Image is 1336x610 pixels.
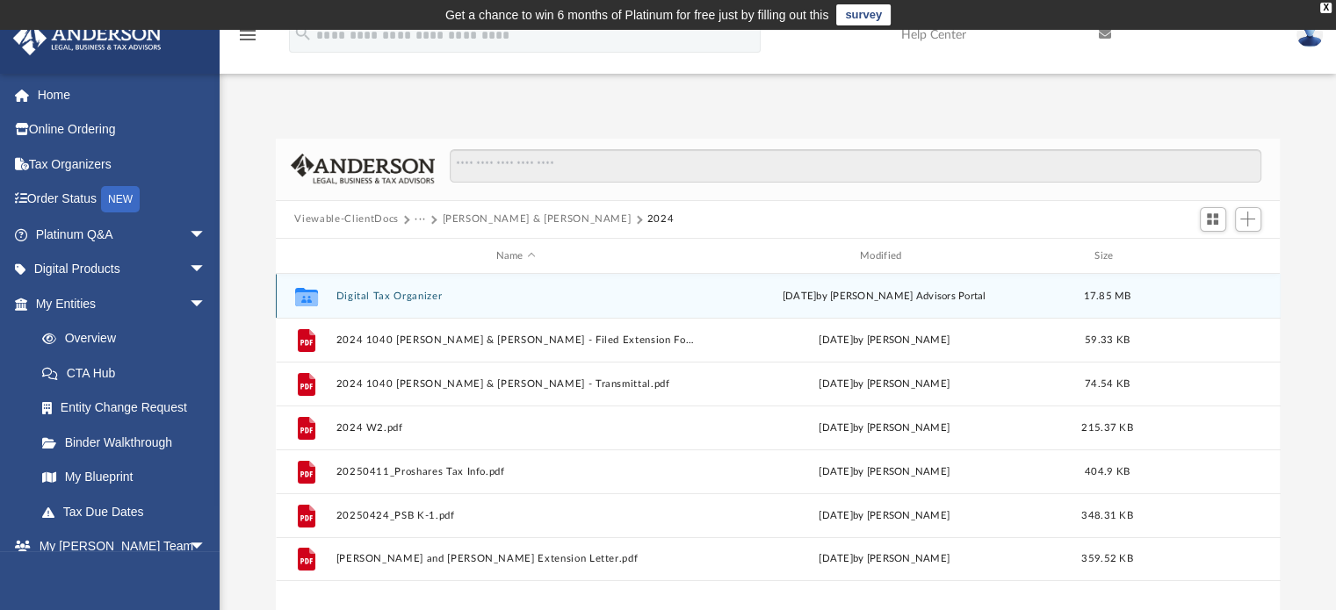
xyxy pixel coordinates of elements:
[1072,248,1142,264] div: Size
[25,391,233,426] a: Entity Change Request
[450,149,1260,183] input: Search files and folders
[12,77,233,112] a: Home
[704,508,1064,524] div: [DATE] by [PERSON_NAME]
[12,182,233,218] a: Order StatusNEW
[12,147,233,182] a: Tax Organizers
[1081,511,1132,520] span: 348.31 KB
[336,554,696,565] button: [PERSON_NAME] and [PERSON_NAME] Extension Letter.pdf
[12,529,224,564] a: My [PERSON_NAME] Teamarrow_drop_down
[704,333,1064,348] div: [DATE] by [PERSON_NAME]
[101,186,140,212] div: NEW
[294,212,398,227] button: Viewable-ClientDocs
[1320,3,1332,13] div: close
[1084,379,1129,389] span: 74.54 KB
[704,420,1064,436] div: [DATE] by [PERSON_NAME]
[704,289,1064,305] div: [DATE] by [PERSON_NAME] Advisors Portal
[283,248,327,264] div: id
[442,212,631,227] button: [PERSON_NAME] & [PERSON_NAME]
[1235,207,1261,232] button: Add
[1081,423,1132,433] span: 215.37 KB
[25,494,233,529] a: Tax Due Dates
[704,377,1064,392] div: [DATE] by [PERSON_NAME]
[1084,335,1129,345] span: 59.33 KB
[1200,207,1226,232] button: Switch to Grid View
[189,529,224,565] span: arrow_drop_down
[189,286,224,322] span: arrow_drop_down
[25,321,233,356] a: Overview
[189,217,224,253] span: arrow_drop_down
[836,4,891,25] a: survey
[25,425,233,460] a: Binder Walkthrough
[1296,22,1323,47] img: User Pic
[12,112,233,147] a: Online Ordering
[647,212,675,227] button: 2024
[1150,248,1273,264] div: id
[1084,467,1129,477] span: 404.9 KB
[336,378,696,390] button: 2024 1040 [PERSON_NAME] & [PERSON_NAME] - Transmittal.pdf
[293,24,313,43] i: search
[445,4,829,25] div: Get a chance to win 6 months of Platinum for free just by filling out this
[1083,291,1130,301] span: 17.85 MB
[336,422,696,434] button: 2024 W2.pdf
[336,291,696,302] button: Digital Tax Organizer
[415,212,426,227] button: ···
[336,334,696,346] button: 2024 1040 [PERSON_NAME] & [PERSON_NAME] - Filed Extension Form 4868.pdf
[704,552,1064,568] div: [DATE] by [PERSON_NAME]
[336,510,696,521] button: 20250424_PSB K-1.pdf
[12,252,233,287] a: Digital Productsarrow_drop_down
[704,248,1065,264] div: Modified
[25,460,224,495] a: My Blueprint
[12,286,233,321] a: My Entitiesarrow_drop_down
[25,355,233,391] a: CTA Hub
[335,248,696,264] div: Name
[12,217,233,252] a: Platinum Q&Aarrow_drop_down
[8,21,167,55] img: Anderson Advisors Platinum Portal
[336,466,696,477] button: 20250411_Proshares Tax Info.pdf
[237,25,258,46] i: menu
[704,464,1064,480] div: [DATE] by [PERSON_NAME]
[237,33,258,46] a: menu
[189,252,224,288] span: arrow_drop_down
[1081,555,1132,564] span: 359.52 KB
